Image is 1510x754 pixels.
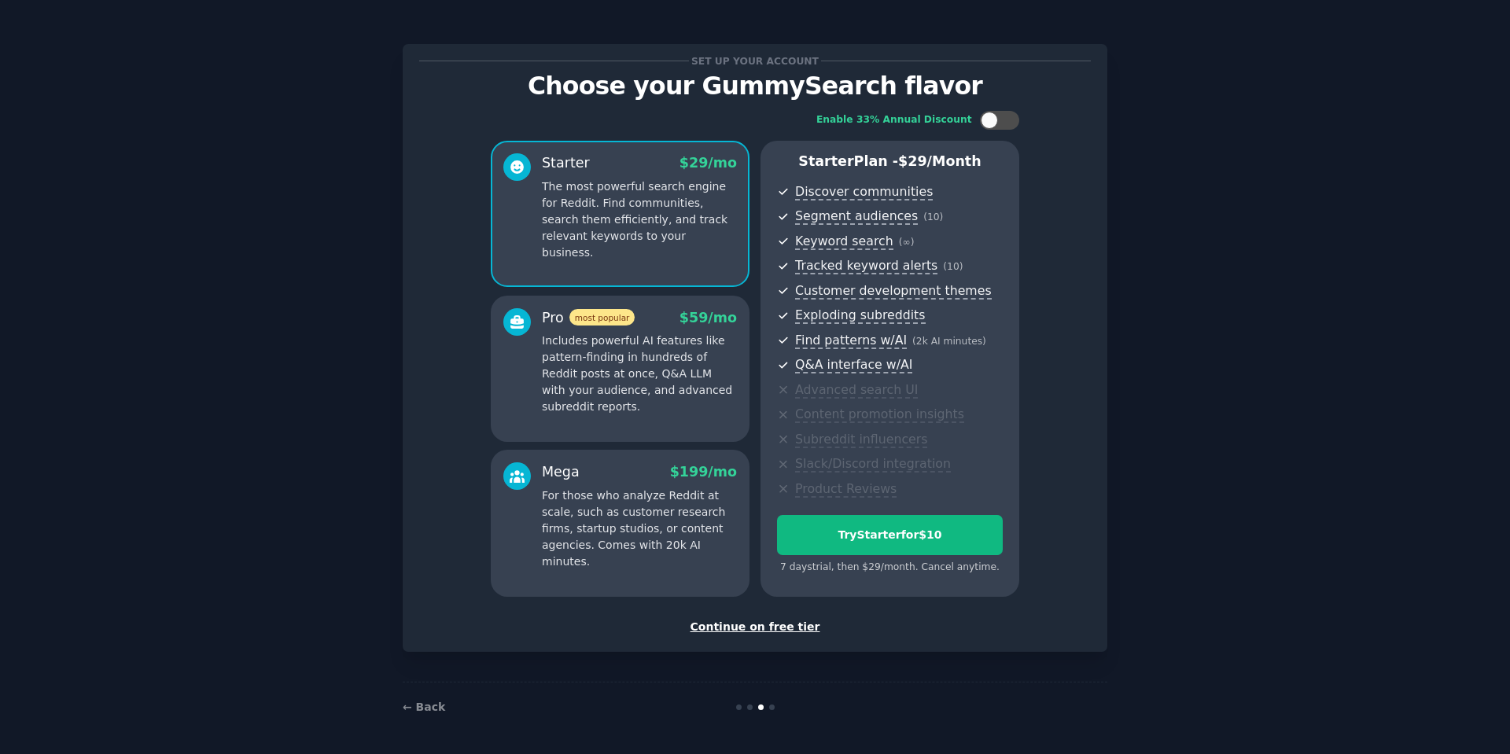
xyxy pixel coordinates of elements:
div: Continue on free tier [419,619,1091,635]
p: Choose your GummySearch flavor [419,72,1091,100]
div: Try Starter for $10 [778,527,1002,543]
span: Keyword search [795,234,893,250]
span: Find patterns w/AI [795,333,907,349]
div: Mega [542,462,580,482]
span: Tracked keyword alerts [795,258,937,274]
span: ( 2k AI minutes ) [912,336,986,347]
span: Q&A interface w/AI [795,357,912,373]
p: Starter Plan - [777,152,1003,171]
div: Starter [542,153,590,173]
span: $ 199 /mo [670,464,737,480]
span: Product Reviews [795,481,897,498]
span: Subreddit influencers [795,432,927,448]
span: Set up your account [689,53,822,69]
span: ( ∞ ) [899,237,915,248]
span: Segment audiences [795,208,918,225]
span: Slack/Discord integration [795,456,951,473]
div: Enable 33% Annual Discount [816,113,972,127]
span: $ 59 /mo [679,310,737,326]
p: The most powerful search engine for Reddit. Find communities, search them efficiently, and track ... [542,178,737,261]
span: ( 10 ) [923,211,943,223]
span: Customer development themes [795,283,992,300]
span: Advanced search UI [795,382,918,399]
button: TryStarterfor$10 [777,515,1003,555]
span: Exploding subreddits [795,307,925,324]
span: most popular [569,309,635,326]
div: 7 days trial, then $ 29 /month . Cancel anytime. [777,561,1003,575]
span: Discover communities [795,184,933,200]
span: $ 29 /month [898,153,981,169]
span: $ 29 /mo [679,155,737,171]
p: For those who analyze Reddit at scale, such as customer research firms, startup studios, or conte... [542,487,737,570]
div: Pro [542,308,635,328]
span: ( 10 ) [943,261,963,272]
a: ← Back [403,701,445,713]
p: Includes powerful AI features like pattern-finding in hundreds of Reddit posts at once, Q&A LLM w... [542,333,737,415]
span: Content promotion insights [795,406,964,423]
